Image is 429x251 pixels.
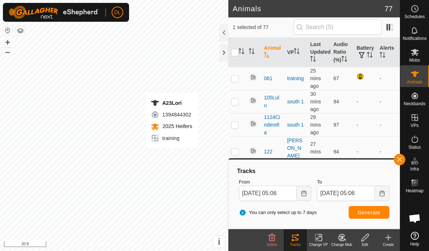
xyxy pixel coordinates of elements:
[385,3,393,14] span: 77
[404,207,426,229] div: Open chat
[3,26,12,35] button: Reset Map
[85,242,113,248] a: Privacy Policy
[238,49,244,55] p-sorticon: Activate to sort
[213,236,225,248] button: i
[151,99,192,107] div: A23Lori
[330,38,354,67] th: Audio Ratio (%)
[377,242,400,247] div: Create
[410,167,419,171] span: Infra
[287,122,304,128] a: south 1
[233,24,294,31] span: 1 selected of 77
[239,178,311,186] label: From
[333,75,339,81] span: 67
[264,94,281,109] span: 105Lulu
[161,123,192,129] span: 2025 Heifers
[249,147,257,155] img: returning off
[264,53,270,59] p-sorticon: Activate to sort
[354,38,377,67] th: Battery
[333,149,339,155] span: 94
[354,113,377,136] td: -
[307,242,330,247] div: Change VP
[284,38,308,67] th: VP
[264,75,272,82] span: 061
[16,26,25,35] button: Map Layers
[377,38,400,67] th: Alerts
[406,189,424,193] span: Heatmap
[287,75,304,81] a: training
[284,242,307,247] div: Tracks
[310,68,321,89] span: 10 Oct 2025 at 4:40 am
[409,58,420,62] span: Mobs
[330,242,353,247] div: Change Mob
[249,73,257,82] img: returning off
[151,110,192,119] div: 1394844302
[354,90,377,113] td: -
[264,148,272,156] span: 122
[377,90,400,113] td: -
[151,134,192,143] div: training
[233,4,385,13] h2: Animals
[333,122,339,128] span: 97
[403,36,426,41] span: Notifications
[410,123,418,128] span: VPs
[377,136,400,167] td: -
[375,186,389,201] button: Choose Date
[3,38,12,47] button: +
[287,137,302,166] a: [PERSON_NAME] 8.1
[377,67,400,90] td: -
[261,38,284,67] th: Animal
[377,113,400,136] td: -
[249,96,257,105] img: returning off
[310,141,321,162] span: 10 Oct 2025 at 4:38 am
[3,48,12,56] button: –
[310,114,321,135] span: 10 Oct 2025 at 4:35 am
[239,209,317,216] span: You can only select up to 7 days
[380,53,385,59] p-sorticon: Activate to sort
[410,242,419,246] span: Help
[310,57,316,63] p-sorticon: Activate to sort
[267,243,277,247] span: Delete
[114,9,121,16] span: DL
[307,38,330,67] th: Last Updated
[353,242,377,247] div: Edit
[294,20,382,35] input: Search (S)
[236,167,392,176] div: Tracks
[249,49,254,55] p-sorticon: Activate to sort
[408,145,421,149] span: Status
[354,136,377,167] td: -
[264,114,281,136] span: 1124Cinderella
[287,99,304,104] a: south 1
[218,237,220,247] span: i
[407,80,422,84] span: Animals
[249,119,257,128] img: returning off
[400,229,429,249] a: Help
[297,186,311,201] button: Choose Date
[317,178,389,186] label: To
[310,91,321,112] span: 10 Oct 2025 at 4:35 am
[367,53,373,59] p-sorticon: Activate to sort
[404,15,425,19] span: Schedules
[121,242,143,248] a: Contact Us
[9,6,100,19] img: Gallagher Logo
[358,210,380,215] span: Generate
[294,49,300,55] p-sorticon: Activate to sort
[349,206,389,219] button: Generate
[341,57,347,63] p-sorticon: Activate to sort
[404,102,425,106] span: Neckbands
[333,99,339,104] span: 94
